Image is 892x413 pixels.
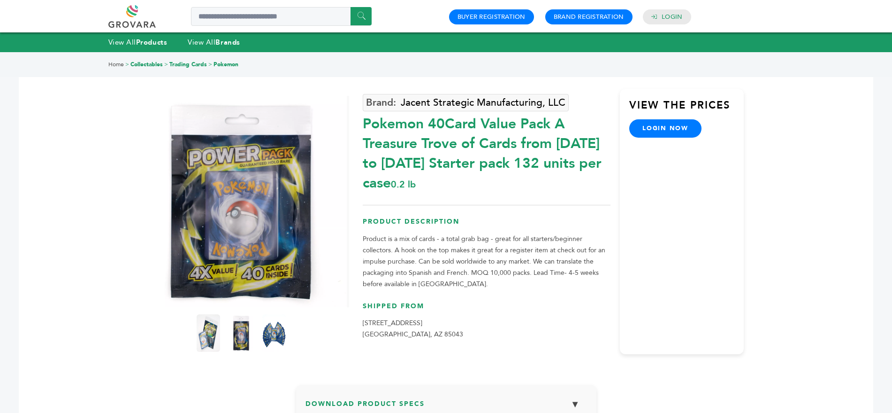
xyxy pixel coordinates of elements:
strong: Products [136,38,167,47]
a: View AllBrands [188,38,240,47]
span: > [164,61,168,68]
h3: Shipped From [363,302,610,318]
strong: Brands [215,38,240,47]
a: Trading Cards [169,61,207,68]
span: > [208,61,212,68]
img: Pokemon 40-Card Value Pack – A Treasure Trove of Cards from 1996 to 2024 - Starter pack! 132 unit... [197,314,220,352]
a: Jacent Strategic Manufacturing, LLC [363,94,569,111]
a: login now [629,119,701,137]
img: Pokemon 40-Card Value Pack – A Treasure Trove of Cards from 1996 to 2024 - Starter pack! 132 unit... [229,314,253,352]
p: [STREET_ADDRESS] [GEOGRAPHIC_DATA], AZ 85043 [363,318,610,340]
a: Buyer Registration [457,13,526,21]
a: View AllProducts [108,38,168,47]
a: Brand Registration [554,13,624,21]
a: Collectables [130,61,163,68]
a: Login [662,13,682,21]
h3: Product Description [363,217,610,234]
a: Pokemon [213,61,238,68]
img: Pokemon 40-Card Value Pack – A Treasure Trove of Cards from 1996 to 2024 - Starter pack! 132 unit... [136,96,347,307]
span: > [125,61,129,68]
img: Pokemon 40-Card Value Pack – A Treasure Trove of Cards from 1996 to 2024 - Starter pack! 132 unit... [262,314,286,352]
span: 0.2 lb [391,178,416,191]
div: Pokemon 40Card Value Pack A Treasure Trove of Cards from [DATE] to [DATE] Starter pack 132 units ... [363,109,610,193]
a: Home [108,61,124,68]
p: Product is a mix of cards - a total grab bag - great for all starters/beginner collectors. A hook... [363,234,610,290]
h3: View the Prices [629,98,744,120]
input: Search a product or brand... [191,7,372,26]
